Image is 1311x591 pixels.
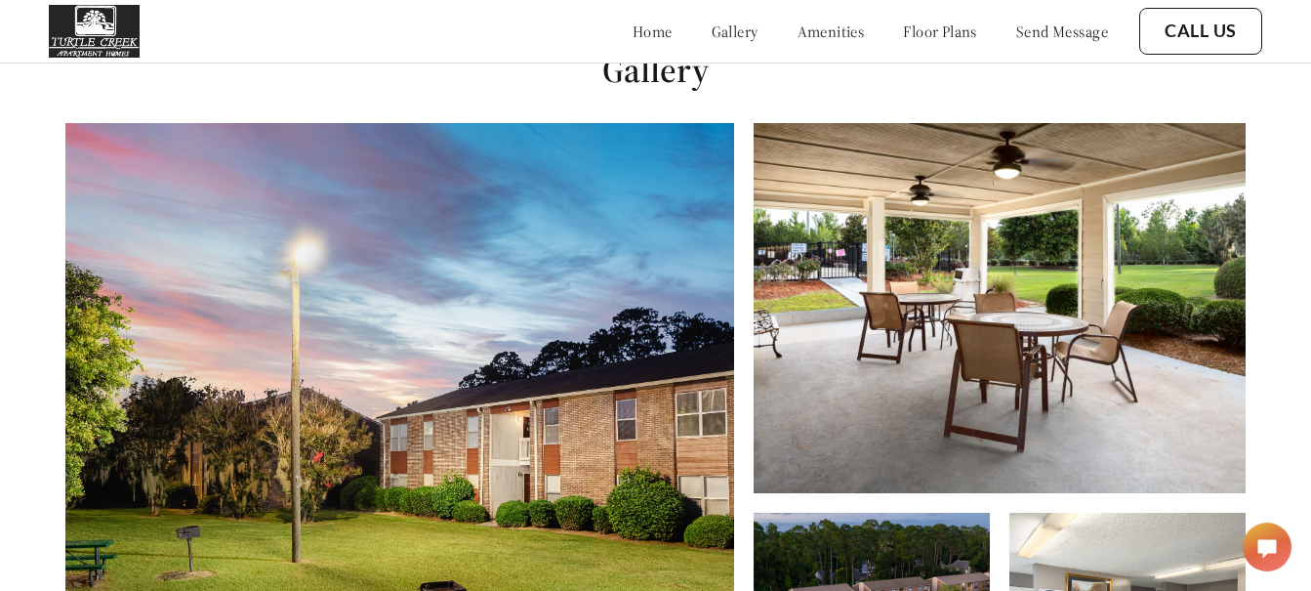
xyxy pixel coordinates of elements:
a: send message [1016,21,1108,41]
a: gallery [712,21,758,41]
a: Call Us [1165,21,1237,42]
img: Company logo [49,5,140,58]
a: home [633,21,673,41]
button: Call Us [1139,8,1262,55]
img: Community Sitting Area [754,123,1246,493]
a: amenities [798,21,865,41]
a: floor plans [903,21,977,41]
